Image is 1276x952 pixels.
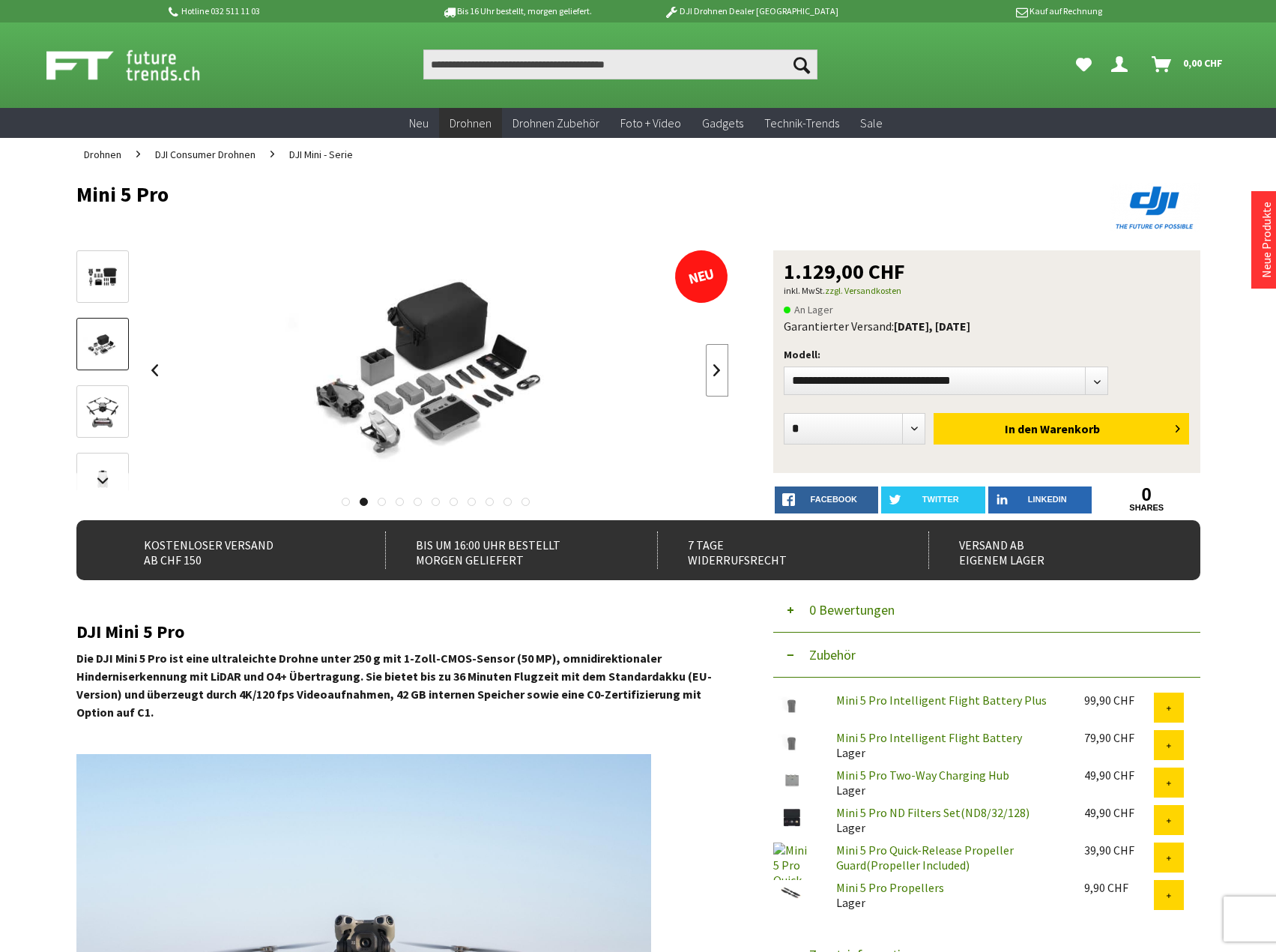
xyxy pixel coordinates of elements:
a: Mini 5 Pro Quick-Release Propeller Guard(Propeller Included) [836,843,1014,873]
img: DJI [1110,183,1200,232]
span: 0,00 CHF [1183,51,1223,75]
h2: DJI Mini 5 Pro [76,622,728,642]
span: An Lager [784,301,833,319]
a: Neue Produkte [1259,202,1274,278]
div: 39,90 CHF [1084,843,1154,858]
span: Sale [860,115,883,130]
a: facebook [775,486,879,513]
a: Technik-Trends [754,108,850,139]
a: Dein Konto [1105,49,1140,79]
a: Drohnen [76,138,129,171]
div: 49,90 CHF [1084,768,1154,783]
button: Suchen [786,49,817,79]
span: Drohnen Zubehör [512,115,599,130]
a: Mini 5 Pro Two-Way Charging Hub [836,768,1009,783]
button: Zubehör [773,633,1200,678]
div: Lager [824,880,1072,910]
span: Drohnen [84,148,121,161]
img: Vorschau: Mini 5 Pro [81,263,124,292]
a: Warenkorb [1146,49,1230,79]
a: Mini 5 Pro Intelligent Flight Battery [836,730,1022,745]
a: Mini 5 Pro Intelligent Flight Battery Plus [836,693,1047,708]
span: twitter [922,495,959,504]
b: [DATE], [DATE] [894,319,970,334]
a: 0 [1095,486,1199,503]
a: Mini 5 Pro Propellers [836,880,944,895]
p: Bis 16 Uhr bestellt, morgen geliefert. [400,2,634,20]
span: Neu [409,115,429,130]
div: Garantierter Versand: [784,319,1190,334]
span: facebook [811,495,857,504]
span: Gadgets [702,115,743,130]
div: Versand ab eigenem Lager [928,531,1167,569]
p: Modell: [784,346,1190,364]
a: shares [1095,503,1199,513]
span: Warenkorb [1040,421,1100,436]
div: Lager [824,768,1072,798]
a: Foto + Video [610,108,692,139]
p: DJI Drohnen Dealer [GEOGRAPHIC_DATA] [634,2,868,20]
div: 7 Tage Widerrufsrecht [657,531,896,569]
a: Sale [850,108,893,139]
button: 0 Bewertungen [773,588,1200,633]
img: Mini 5 Pro Intelligent Flight Battery Plus [773,693,811,717]
div: 49,90 CHF [1084,805,1154,820]
a: Gadgets [692,108,754,139]
div: 9,90 CHF [1084,880,1154,895]
span: 1.129,00 CHF [784,261,905,282]
a: Mini 5 Pro ND Filters Set(ND8/32/128) [836,805,1029,820]
span: Foto + Video [620,115,681,130]
img: Mini 5 Pro ND Filters Set(ND8/32/128) [773,805,811,830]
h1: Mini 5 Pro [76,183,976,205]
a: twitter [881,486,985,513]
div: Lager [824,730,1072,760]
a: Drohnen [439,108,502,139]
div: Bis um 16:00 Uhr bestellt Morgen geliefert [385,531,624,569]
img: Mini 5 Pro Propellers [773,880,811,905]
strong: Die DJI Mini 5 Pro ist eine ultraleichte Drohne unter 250 g mit 1-Zoll-CMOS-Sensor (50 MP), omnid... [76,651,712,720]
span: In den [1005,421,1038,436]
a: Meine Favoriten [1068,49,1099,79]
img: Mini 5 Pro Intelligent Flight Battery [773,730,811,755]
a: Neu [399,108,439,139]
p: inkl. MwSt. [784,282,1190,300]
div: 79,90 CHF [1084,730,1154,745]
p: Kauf auf Rechnung [868,2,1102,20]
div: Lager [824,805,1072,835]
div: 99,90 CHF [1084,693,1154,708]
img: Shop Futuretrends - zur Startseite wechseln [46,46,233,84]
a: LinkedIn [988,486,1092,513]
span: DJI Mini - Serie [289,148,353,161]
div: Kostenloser Versand ab CHF 150 [114,531,353,569]
span: Drohnen [450,115,492,130]
span: Technik-Trends [764,115,839,130]
input: Produkt, Marke, Kategorie, EAN, Artikelnummer… [423,49,817,79]
a: Drohnen Zubehör [502,108,610,139]
button: In den Warenkorb [934,413,1189,445]
a: DJI Consumer Drohnen [148,138,263,171]
p: Hotline 032 511 11 03 [166,2,400,20]
span: DJI Consumer Drohnen [155,148,255,161]
a: zzgl. Versandkosten [825,285,901,296]
a: DJI Mini - Serie [282,138,360,171]
span: LinkedIn [1028,495,1067,504]
img: Mini 5 Pro Two-Way Charging Hub [773,768,811,792]
img: Mini 5 Pro Quick-Release Propeller Guard(Propeller Included) [773,843,811,880]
